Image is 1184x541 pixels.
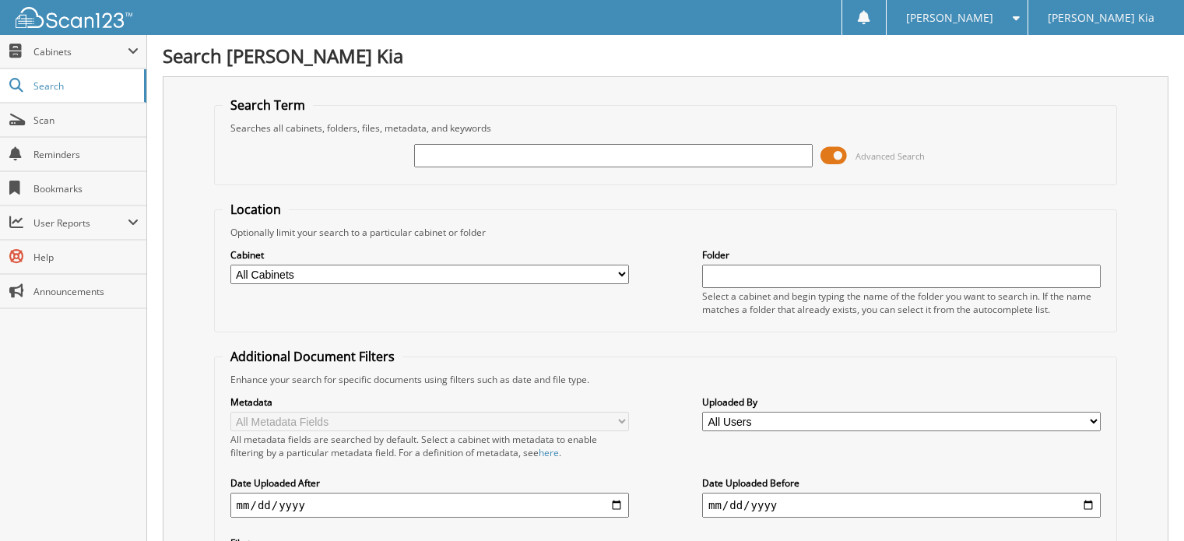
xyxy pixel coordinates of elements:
label: Uploaded By [702,395,1101,409]
div: Searches all cabinets, folders, files, metadata, and keywords [223,121,1109,135]
div: Optionally limit your search to a particular cabinet or folder [223,226,1109,239]
span: Help [33,251,139,264]
span: Reminders [33,148,139,161]
legend: Additional Document Filters [223,348,402,365]
h1: Search [PERSON_NAME] Kia [163,43,1168,69]
label: Date Uploaded Before [702,476,1101,490]
label: Date Uploaded After [230,476,629,490]
input: end [702,493,1101,518]
span: [PERSON_NAME] Kia [1048,13,1154,23]
label: Metadata [230,395,629,409]
label: Cabinet [230,248,629,262]
legend: Location [223,201,289,218]
div: All metadata fields are searched by default. Select a cabinet with metadata to enable filtering b... [230,433,629,459]
span: Cabinets [33,45,128,58]
div: Select a cabinet and begin typing the name of the folder you want to search in. If the name match... [702,290,1101,316]
span: Announcements [33,285,139,298]
span: User Reports [33,216,128,230]
span: Advanced Search [856,150,925,162]
label: Folder [702,248,1101,262]
span: Scan [33,114,139,127]
span: Bookmarks [33,182,139,195]
div: Enhance your search for specific documents using filters such as date and file type. [223,373,1109,386]
a: here [539,446,559,459]
span: Search [33,79,136,93]
span: [PERSON_NAME] [906,13,993,23]
img: scan123-logo-white.svg [16,7,132,28]
input: start [230,493,629,518]
legend: Search Term [223,97,313,114]
iframe: Chat Widget [1106,466,1184,541]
